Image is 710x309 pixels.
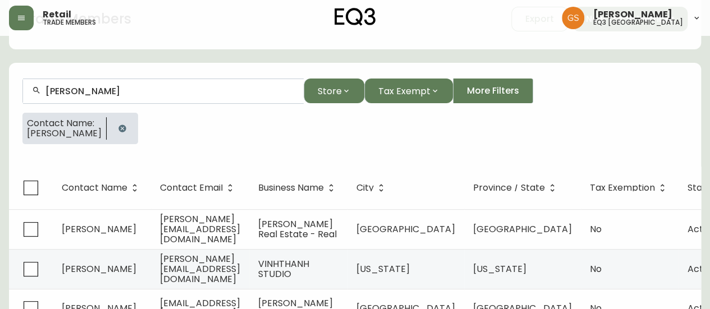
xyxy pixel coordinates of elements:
span: [US_STATE] [356,262,410,275]
span: Province / State [473,185,545,191]
span: No [590,262,602,275]
span: Tax Exemption [590,185,655,191]
button: More Filters [453,79,533,103]
span: Retail [43,10,71,19]
span: Business Name [258,183,338,193]
span: [US_STATE] [473,262,526,275]
span: More Filters [467,85,519,97]
span: No [590,223,602,236]
span: [PERSON_NAME][EMAIL_ADDRESS][DOMAIN_NAME] [160,213,240,246]
span: Contact Name [62,183,142,193]
span: Business Name [258,185,324,191]
span: Contact Email [160,185,223,191]
span: Tax Exempt [378,84,430,98]
span: Contact Name [62,185,127,191]
span: Province / State [473,183,560,193]
span: VINHTHANH STUDIO [258,257,309,280]
img: 6b403d9c54a9a0c30f681d41f5fc2571 [562,7,584,29]
button: Store [304,79,364,103]
button: Tax Exempt [364,79,453,103]
span: Store [318,84,342,98]
h5: eq3 [GEOGRAPHIC_DATA] [593,19,683,26]
h5: trade members [43,19,96,26]
span: [PERSON_NAME] [27,128,102,139]
span: [GEOGRAPHIC_DATA] [473,223,572,236]
span: City [356,183,388,193]
input: Search [45,86,295,96]
span: Contact Email [160,183,237,193]
span: [PERSON_NAME] [62,223,136,236]
span: [GEOGRAPHIC_DATA] [356,223,455,236]
span: [PERSON_NAME] [62,262,136,275]
span: [PERSON_NAME] Real Estate - Real [258,218,337,241]
span: City [356,185,374,191]
span: Tax Exemption [590,183,670,193]
span: [PERSON_NAME][EMAIL_ADDRESS][DOMAIN_NAME] [160,252,240,285]
span: [PERSON_NAME] [593,10,672,19]
img: logo [335,8,376,26]
span: Contact Name: [27,118,102,128]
